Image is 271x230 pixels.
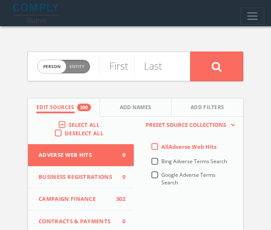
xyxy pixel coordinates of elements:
[171,99,243,117] button: Add Filters
[28,188,134,211] button: Campaign Finance302
[39,217,113,226] span: Contracts & Payments
[65,129,103,137] span: Deselect All
[28,166,134,189] button: Business Registrations0
[28,99,100,117] button: Edit Sources380
[113,173,125,181] span: 0
[28,144,134,166] button: Adverse Web Hits0
[39,195,113,203] span: Campaign Finance
[120,104,152,113] span: Add Names
[161,171,216,186] span: Google Adverse Terms Search
[191,104,224,113] span: Add Filters
[69,121,100,129] span: Select All
[100,99,172,117] button: Add Names
[38,60,66,73] span: person
[69,63,84,70] span: Entity
[241,8,264,25] button: Toggle navigation
[113,217,125,226] span: 0
[113,195,125,203] span: 302
[113,151,125,159] span: 0
[161,143,216,151] span: All Adverse Web Hits
[141,121,230,129] span: Preset Source Collections
[161,158,227,165] span: Bing Adverse Terms Search
[36,104,75,113] span: Edit Sources
[39,151,113,159] span: Adverse Web Hits
[141,121,235,129] button: Preset Source Collections
[39,173,113,181] span: Business Registrations
[77,104,91,111] div: 380
[13,3,61,23] img: illumis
